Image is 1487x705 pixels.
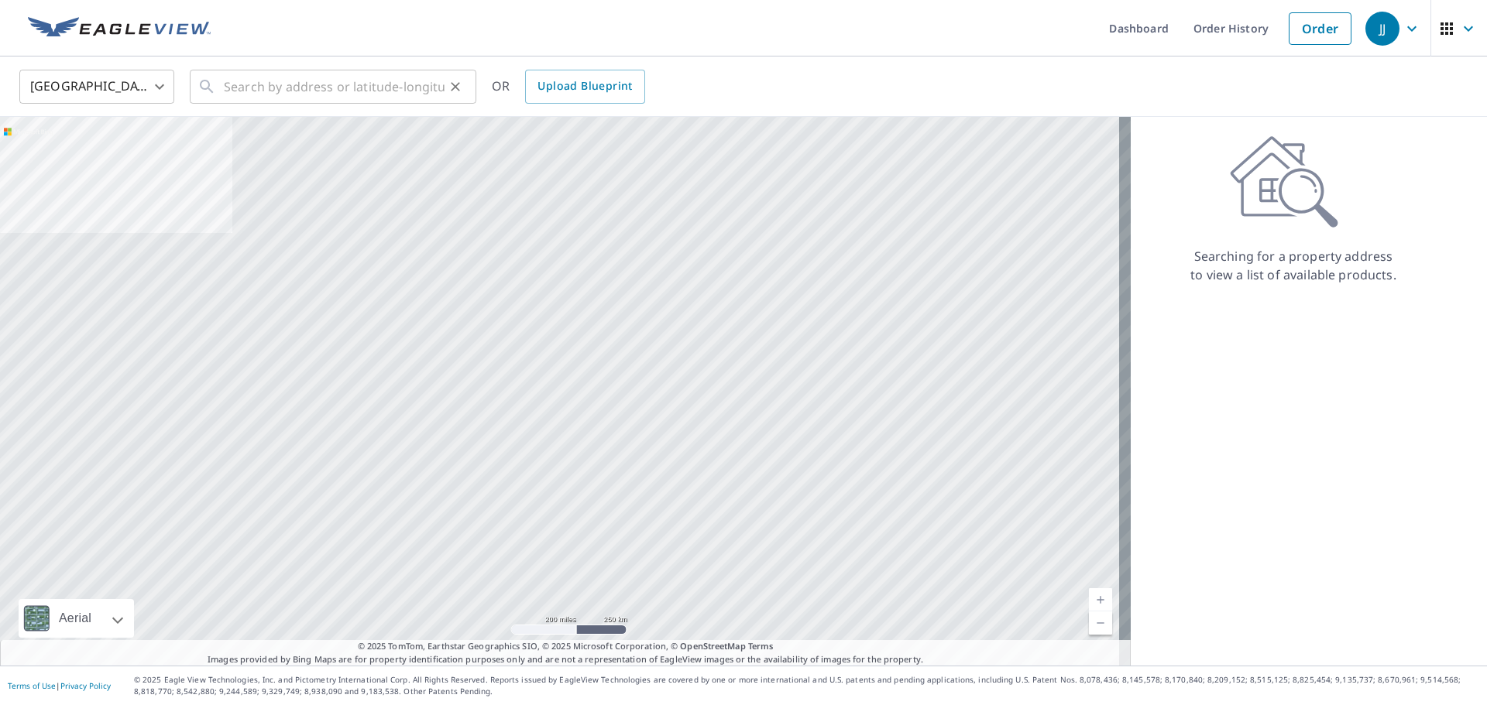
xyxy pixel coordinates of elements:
p: Searching for a property address to view a list of available products. [1190,247,1397,284]
span: Upload Blueprint [537,77,632,96]
img: EV Logo [28,17,211,40]
a: Current Level 5, Zoom In [1089,588,1112,611]
a: Terms of Use [8,680,56,691]
a: OpenStreetMap [680,640,745,652]
a: Terms [748,640,774,652]
span: © 2025 TomTom, Earthstar Geographics SIO, © 2025 Microsoft Corporation, © [358,640,774,653]
input: Search by address or latitude-longitude [224,65,445,108]
a: Current Level 5, Zoom Out [1089,611,1112,635]
a: Upload Blueprint [525,70,644,104]
a: Privacy Policy [60,680,111,691]
div: Aerial [19,599,134,638]
div: OR [492,70,645,104]
p: | [8,681,111,690]
a: Order [1289,12,1351,45]
div: Aerial [54,599,96,638]
button: Clear [445,76,466,98]
p: © 2025 Eagle View Technologies, Inc. and Pictometry International Corp. All Rights Reserved. Repo... [134,674,1479,697]
div: JJ [1365,12,1399,46]
div: [GEOGRAPHIC_DATA] [19,65,174,108]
